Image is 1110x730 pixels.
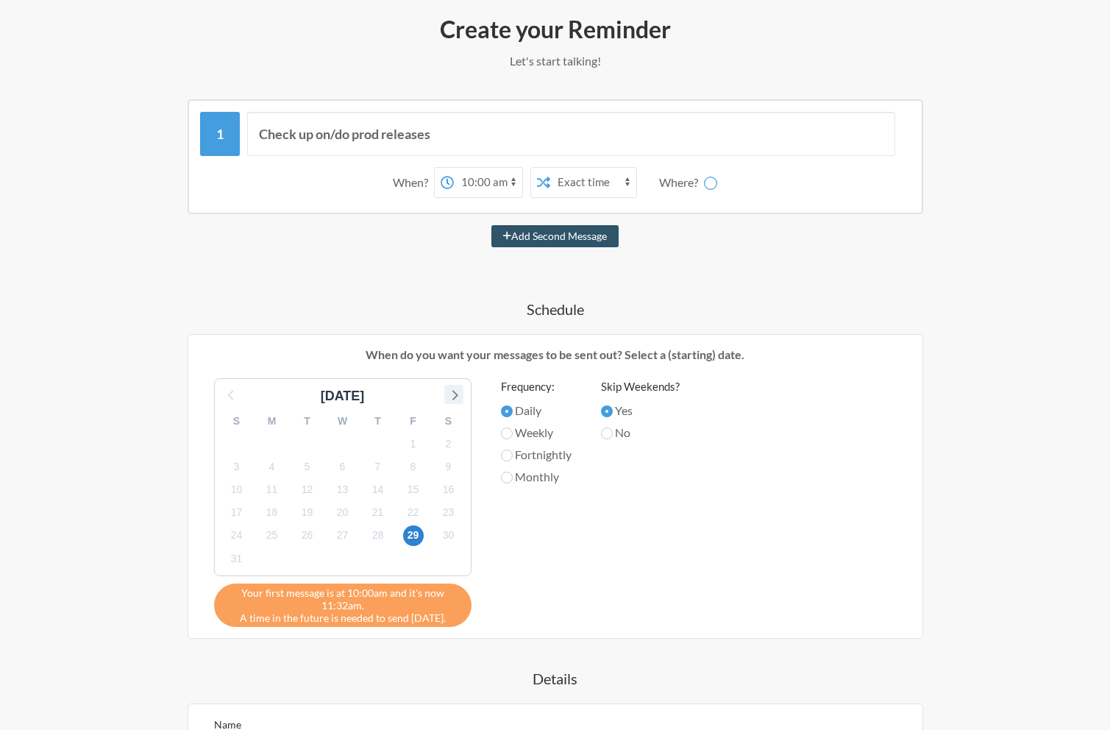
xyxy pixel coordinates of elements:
[368,456,388,477] span: Sunday, September 7, 2025
[501,450,513,461] input: Fortnightly
[501,402,572,419] label: Daily
[360,410,396,433] div: T
[332,503,353,523] span: Saturday, September 20, 2025
[297,525,318,546] span: Friday, September 26, 2025
[368,503,388,523] span: Sunday, September 21, 2025
[227,525,247,546] span: Wednesday, September 24, 2025
[227,480,247,500] span: Wednesday, September 10, 2025
[403,525,424,546] span: Monday, September 29, 2025
[247,112,895,156] input: Message
[438,433,459,454] span: Tuesday, September 2, 2025
[227,503,247,523] span: Wednesday, September 17, 2025
[601,428,613,439] input: No
[297,503,318,523] span: Friday, September 19, 2025
[403,503,424,523] span: Monday, September 22, 2025
[438,525,459,546] span: Tuesday, September 30, 2025
[501,405,513,417] input: Daily
[227,456,247,477] span: Wednesday, September 3, 2025
[501,446,572,464] label: Fortnightly
[501,378,572,395] label: Frequency:
[393,167,434,198] div: When?
[601,402,680,419] label: Yes
[129,668,982,689] h4: Details
[255,410,290,433] div: M
[219,410,255,433] div: S
[438,480,459,500] span: Tuesday, September 16, 2025
[501,428,513,439] input: Weekly
[332,480,353,500] span: Saturday, September 13, 2025
[403,456,424,477] span: Monday, September 8, 2025
[262,503,282,523] span: Thursday, September 18, 2025
[262,525,282,546] span: Thursday, September 25, 2025
[491,225,619,247] button: Add Second Message
[501,472,513,483] input: Monthly
[501,424,572,442] label: Weekly
[332,525,353,546] span: Saturday, September 27, 2025
[297,480,318,500] span: Friday, September 12, 2025
[368,525,388,546] span: Sunday, September 28, 2025
[601,378,680,395] label: Skip Weekends?
[438,456,459,477] span: Tuesday, September 9, 2025
[262,456,282,477] span: Thursday, September 4, 2025
[262,480,282,500] span: Thursday, September 11, 2025
[129,52,982,70] p: Let's start talking!
[129,299,982,319] h4: Schedule
[438,503,459,523] span: Tuesday, September 23, 2025
[601,405,613,417] input: Yes
[325,410,360,433] div: W
[403,480,424,500] span: Monday, September 15, 2025
[403,433,424,454] span: Monday, September 1, 2025
[199,346,911,364] p: When do you want your messages to be sent out? Select a (starting) date.
[225,587,460,612] span: Your first message is at 10:00am and it's now 11:32am.
[332,456,353,477] span: Saturday, September 6, 2025
[501,468,572,486] label: Monthly
[431,410,466,433] div: S
[290,410,325,433] div: T
[227,548,247,569] span: Wednesday, October 1, 2025
[297,456,318,477] span: Friday, September 5, 2025
[601,424,680,442] label: No
[315,386,371,406] div: [DATE]
[129,14,982,45] h2: Create your Reminder
[396,410,431,433] div: F
[659,167,704,198] div: Where?
[214,584,472,627] div: A time in the future is needed to send [DATE].
[368,480,388,500] span: Sunday, September 14, 2025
